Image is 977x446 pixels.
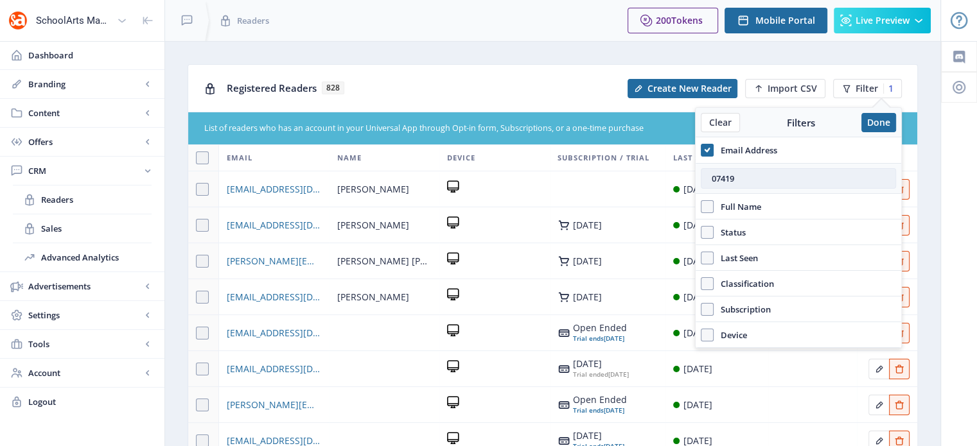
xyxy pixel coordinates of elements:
[227,150,252,166] span: Email
[337,253,432,269] span: [PERSON_NAME] [PERSON_NAME]
[227,81,317,94] span: Registered Readers
[227,397,321,413] a: [PERSON_NAME][EMAIL_ADDRESS][PERSON_NAME][DOMAIN_NAME]
[768,83,817,94] span: Import CSV
[337,150,362,166] span: Name
[683,325,712,341] div: [DATE]
[740,116,861,129] div: Filters
[861,113,896,132] button: Done
[573,256,602,266] div: [DATE]
[889,361,910,373] a: Edit page
[573,220,602,230] div: [DATE]
[889,433,910,445] a: Edit page
[714,225,746,240] span: Status
[628,79,737,98] button: Create New Reader
[337,218,409,233] span: [PERSON_NAME]
[8,10,28,31] img: properties.app_icon.png
[573,333,627,343] div: [DATE]
[573,431,624,441] div: [DATE]
[856,83,878,94] span: Filter
[227,289,321,305] a: [EMAIL_ADDRESS][DOMAIN_NAME]
[573,359,629,369] div: [DATE]
[41,222,152,235] span: Sales
[573,406,604,415] span: Trial ends
[573,370,608,379] span: Trial ended
[227,253,321,269] a: [PERSON_NAME][EMAIL_ADDRESS][PERSON_NAME][DOMAIN_NAME]
[714,327,747,343] span: Device
[683,253,712,269] div: [DATE]
[868,433,889,445] a: Edit page
[737,79,825,98] a: New page
[28,309,141,322] span: Settings
[573,405,627,415] div: [DATE]
[725,8,827,33] button: Mobile Portal
[620,79,737,98] a: New page
[647,83,732,94] span: Create New Reader
[227,325,321,341] a: [EMAIL_ADDRESS][DOMAIN_NAME]
[337,289,409,305] span: [PERSON_NAME]
[573,334,604,343] span: Trial ends
[41,251,152,264] span: Advanced Analytics
[628,8,718,33] button: 200Tokens
[573,369,629,379] div: [DATE]
[683,361,712,377] div: [DATE]
[683,182,712,197] div: [DATE]
[36,6,112,35] div: SchoolArts Magazine
[671,14,703,26] span: Tokens
[714,276,774,291] span: Classification
[714,199,761,214] span: Full Name
[41,193,152,206] span: Readers
[868,361,889,373] a: Edit page
[683,218,712,233] div: [DATE]
[28,395,154,408] span: Logout
[28,280,141,293] span: Advertisements
[714,142,777,158] span: Email Address
[227,361,321,377] a: [EMAIL_ADDRESS][DOMAIN_NAME]
[13,214,152,243] a: Sales
[683,289,712,305] div: [DATE]
[322,81,344,94] span: 828
[204,123,825,135] div: List of readers who has an account in your Universal App through Opt-in form, Subscriptions, or a...
[673,150,715,166] span: Last Seen
[755,15,815,26] span: Mobile Portal
[856,15,910,26] span: Live Preview
[227,182,321,197] a: [EMAIL_ADDRESS][DOMAIN_NAME]
[745,79,825,98] button: Import CSV
[889,397,910,409] a: Edit page
[13,185,152,214] a: Readers
[701,113,740,132] button: Clear
[447,150,475,166] span: Device
[573,395,627,405] div: Open Ended
[337,182,409,197] span: [PERSON_NAME]
[227,218,321,233] a: [EMAIL_ADDRESS][DOMAIN_NAME]
[28,49,154,62] span: Dashboard
[883,83,893,94] div: 1
[558,150,649,166] span: Subscription / Trial
[868,397,889,409] a: Edit page
[834,8,931,33] button: Live Preview
[573,292,602,302] div: [DATE]
[28,78,141,90] span: Branding
[28,366,141,379] span: Account
[683,397,712,413] div: [DATE]
[13,243,152,271] a: Advanced Analytics
[833,79,902,98] button: Filter1
[573,323,627,333] div: Open Ended
[714,302,771,317] span: Subscription
[28,338,141,350] span: Tools
[714,250,758,266] span: Last Seen
[28,107,141,119] span: Content
[28,164,141,177] span: CRM
[237,14,269,27] span: Readers
[28,135,141,148] span: Offers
